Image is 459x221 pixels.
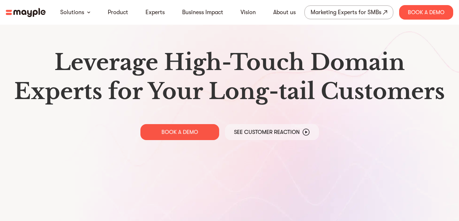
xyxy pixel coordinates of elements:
[399,5,453,20] div: Book A Demo
[12,48,447,106] h1: Leverage High-Touch Domain Experts for Your Long-tail Customers
[146,8,165,17] a: Experts
[87,11,90,13] img: arrow-down
[304,5,393,19] a: Marketing Experts for SMBs
[234,128,300,136] p: See Customer Reaction
[161,128,198,136] p: BOOK A DEMO
[241,8,256,17] a: Vision
[140,124,219,140] a: BOOK A DEMO
[273,8,296,17] a: About us
[225,124,319,140] a: See Customer Reaction
[60,8,84,17] a: Solutions
[108,8,128,17] a: Product
[6,8,46,17] img: mayple-logo
[182,8,223,17] a: Business Impact
[311,7,381,17] div: Marketing Experts for SMBs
